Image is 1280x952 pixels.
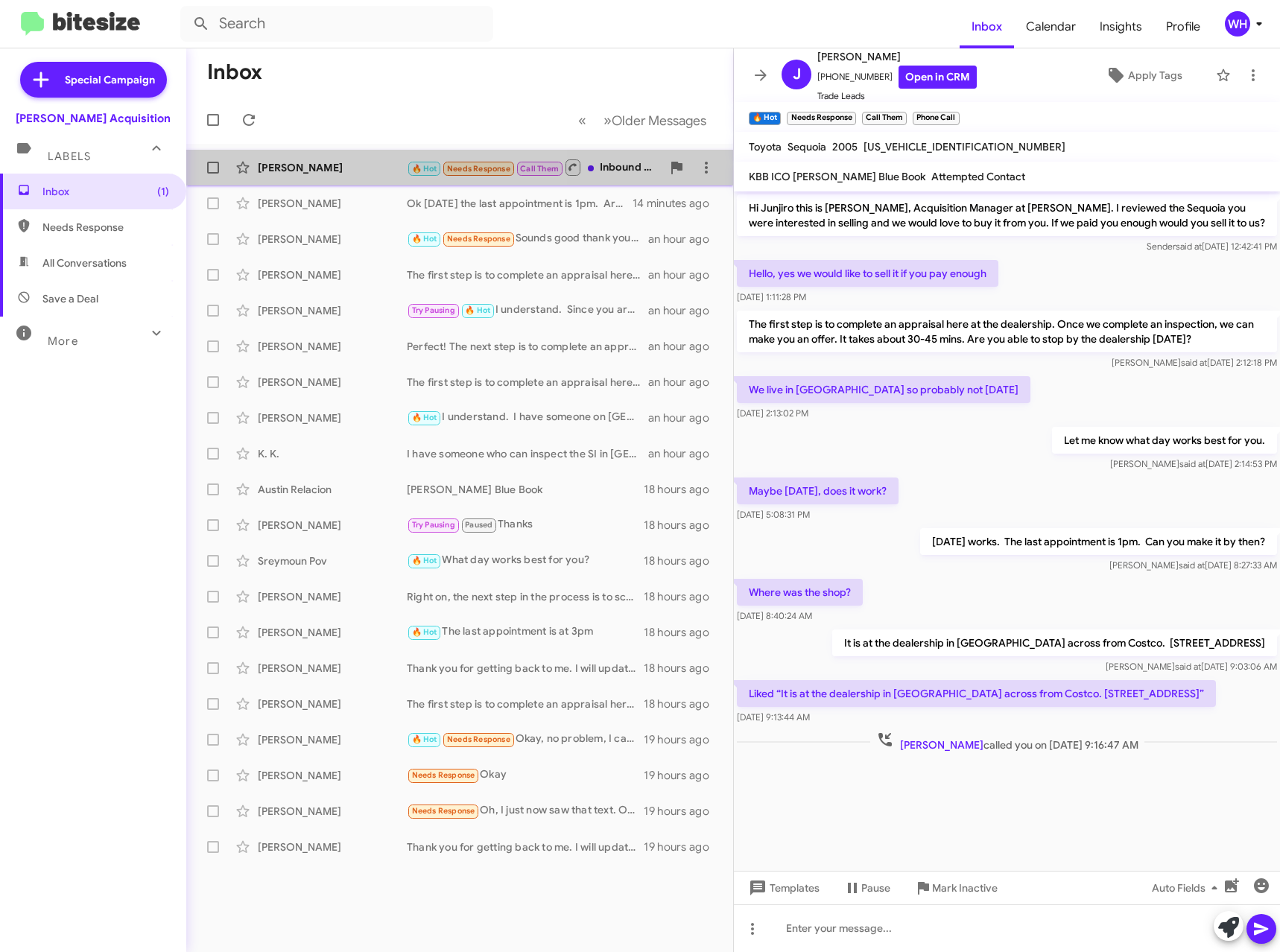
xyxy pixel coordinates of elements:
div: Oh, I just now saw that text. Ok, let me know. [GEOGRAPHIC_DATA] [407,802,644,819]
p: [DATE] works. The last appointment is 1pm. Can you make it by then? [920,528,1277,555]
span: Paused [465,520,492,530]
span: Attempted Contact [931,170,1025,183]
button: Next [595,105,715,136]
div: 19 hours ago [644,732,721,747]
div: 18 hours ago [644,696,721,711]
span: Inbox [42,184,169,199]
div: [PERSON_NAME] [258,410,407,425]
a: Calendar [1014,5,1088,48]
span: Trade Leads [817,89,977,104]
span: Needs Response [447,734,510,744]
div: The first step is to complete an appraisal here at the dealership. Once we complete an inspection... [407,267,648,282]
button: Mark Inactive [902,875,1010,901]
span: Save a Deal [42,291,98,306]
span: 🔥 Hot [465,305,490,315]
a: Special Campaign [20,62,167,98]
div: I understand. I have someone on [GEOGRAPHIC_DATA] that can take a look at it. Are you able to dri... [407,409,648,426]
span: Call Them [520,164,559,174]
small: Call Them [862,112,907,125]
p: Hi Junjiro this is [PERSON_NAME], Acquisition Manager at [PERSON_NAME]. I reviewed the Sequoia yo... [737,194,1277,236]
span: [PERSON_NAME] [DATE] 2:12:18 PM [1112,357,1277,368]
span: Sequoia [788,140,826,153]
span: said at [1175,661,1201,672]
span: 🔥 Hot [412,556,437,565]
a: Inbox [960,5,1014,48]
span: Sender [DATE] 12:42:41 PM [1147,241,1277,252]
div: an hour ago [648,375,721,390]
div: [PERSON_NAME] [258,696,407,711]
div: 18 hours ago [644,553,721,568]
div: Perfect! The next step is to complete an appraisal. Once complete, we can make you an offer. Are ... [407,339,648,354]
span: Older Messages [612,112,706,129]
span: Needs Response [412,806,475,816]
p: It is at the dealership in [GEOGRAPHIC_DATA] across from Costco. [STREET_ADDRESS] [832,629,1277,656]
span: Labels [48,150,91,163]
span: Needs Response [447,234,510,244]
small: Needs Response [787,112,855,125]
span: » [603,111,612,130]
span: said at [1179,559,1205,571]
div: 18 hours ago [644,482,721,497]
button: Previous [569,105,595,136]
div: Right on, the next step in the process is to schedule an appointment so I can appraise your vehic... [407,589,644,604]
button: Auto Fields [1140,875,1235,901]
div: Okay, no problem, I can swing by in a little while with the Jeep [407,731,644,748]
span: Needs Response [412,770,475,780]
span: [US_VEHICLE_IDENTIFICATION_NUMBER] [864,140,1065,153]
span: (1) [157,184,169,199]
div: [PERSON_NAME] Blue Book [407,482,644,497]
div: an hour ago [648,446,721,461]
div: [PERSON_NAME] [258,339,407,354]
div: an hour ago [648,303,721,318]
span: 🔥 Hot [412,734,437,744]
span: Needs Response [42,220,169,235]
small: 🔥 Hot [749,112,781,125]
span: All Conversations [42,256,127,270]
div: K. K. [258,446,407,461]
button: WH [1212,11,1264,37]
a: Insights [1088,5,1154,48]
div: WH [1225,11,1250,37]
div: [PERSON_NAME] [258,303,407,318]
span: 🔥 Hot [412,164,437,174]
button: Templates [734,875,831,901]
span: Needs Response [447,164,510,174]
p: Hello, yes we would like to sell it if you pay enough [737,260,998,287]
div: [PERSON_NAME] [258,661,407,676]
div: I understand. Since you are looking to trade, I have asked [PERSON_NAME] from the Sales Departmen... [407,302,648,319]
div: [PERSON_NAME] [258,375,407,390]
div: 18 hours ago [644,589,721,604]
span: 🔥 Hot [412,234,437,244]
div: Inbound Call [407,158,662,177]
div: 19 hours ago [644,768,721,783]
span: KBB ICO [PERSON_NAME] Blue Book [749,170,925,183]
a: Open in CRM [899,66,977,89]
div: [PERSON_NAME] [258,267,407,282]
div: Sreymoun Pov [258,553,407,568]
p: Liked “It is at the dealership in [GEOGRAPHIC_DATA] across from Costco. [STREET_ADDRESS]” [737,680,1216,707]
div: [PERSON_NAME] [258,196,407,211]
span: [PERSON_NAME] [900,738,983,752]
span: J [793,63,801,86]
span: Apply Tags [1128,62,1182,89]
span: Try Pausing [412,305,455,315]
div: 18 hours ago [644,661,721,676]
span: [DATE] 5:08:31 PM [737,509,810,520]
div: an hour ago [648,267,721,282]
div: Sounds good thank you [PERSON_NAME] [407,230,648,247]
div: an hour ago [648,410,721,425]
div: [PERSON_NAME] [258,732,407,747]
span: Mark Inactive [932,875,998,901]
nav: Page navigation example [570,105,715,136]
div: [PERSON_NAME] [258,232,407,247]
h1: Inbox [207,60,262,84]
div: Austin Relacion [258,482,407,497]
span: [DATE] 1:11:28 PM [737,291,806,302]
span: « [578,111,586,130]
div: an hour ago [648,339,721,354]
button: Pause [831,875,902,901]
span: called you on [DATE] 9:16:47 AM [870,731,1144,752]
div: [PERSON_NAME] [258,625,407,640]
a: Profile [1154,5,1212,48]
